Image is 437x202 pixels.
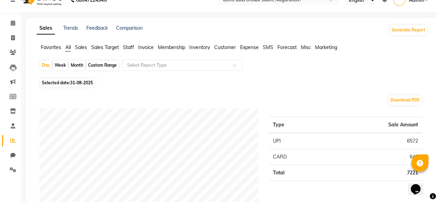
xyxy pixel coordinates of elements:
a: Comparison [116,25,143,31]
td: UPI [269,133,325,149]
span: Expense [240,44,259,50]
a: Sales [37,22,55,35]
a: Feedback [86,25,108,31]
div: Month [69,60,85,70]
span: SMS [263,44,273,50]
span: Sales Target [91,44,119,50]
th: Type [269,117,325,133]
td: Total [269,165,325,181]
button: Download PDF [389,95,421,105]
span: Misc [301,44,311,50]
td: 7221 [325,165,422,181]
div: Custom Range [86,60,118,70]
td: 649 [325,149,422,165]
span: Forecast [277,44,297,50]
span: Invoice [138,44,154,50]
iframe: chat widget [408,174,430,195]
span: Membership [158,44,185,50]
span: Favorites [41,44,61,50]
span: Sales [75,44,87,50]
span: 31-08-2025 [70,80,93,85]
span: Marketing [315,44,337,50]
th: Sale Amount [325,117,422,133]
div: Week [53,60,68,70]
span: Inventory [189,44,210,50]
span: Selected date: [40,78,95,87]
td: CARD [269,149,325,165]
td: 6572 [325,133,422,149]
button: Generate Report [390,25,427,35]
span: All [65,44,71,50]
a: Trends [63,25,78,31]
span: Staff [123,44,134,50]
div: Day [40,60,51,70]
span: Customer [214,44,236,50]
